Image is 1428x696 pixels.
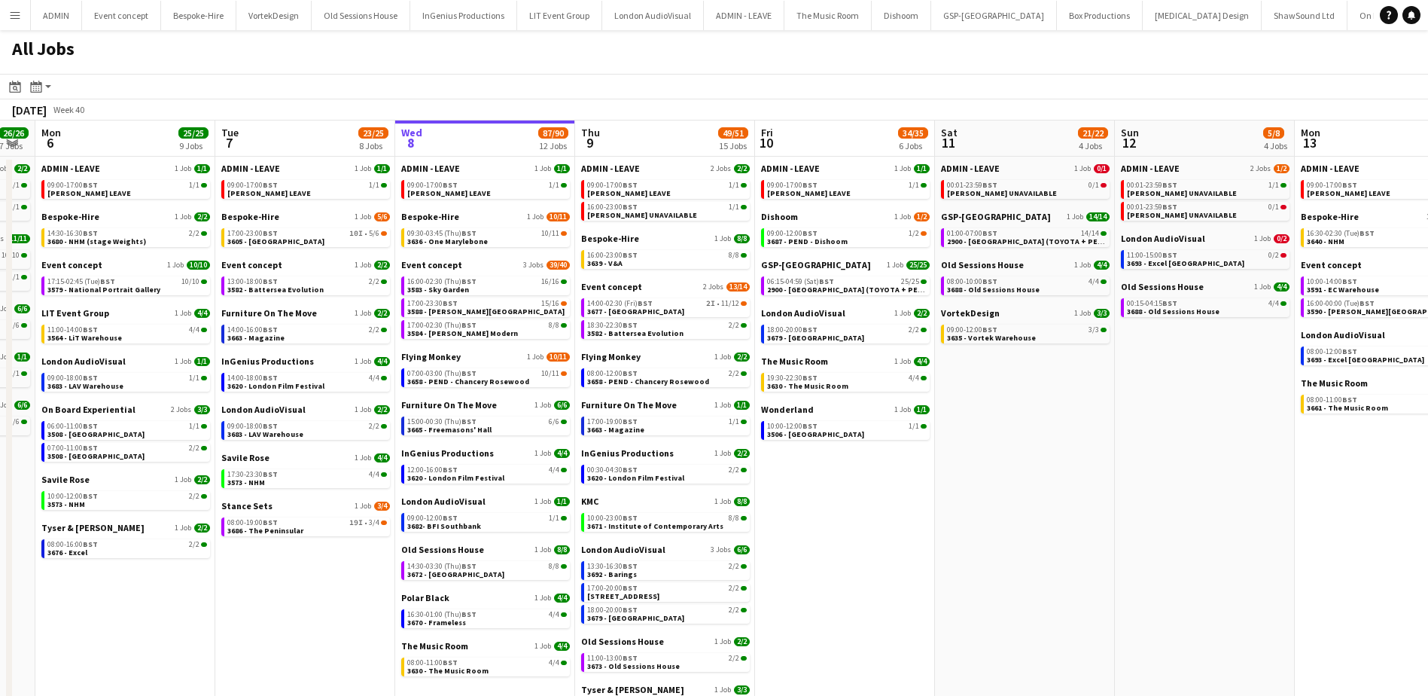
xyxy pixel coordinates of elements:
[12,102,47,118] div: [DATE]
[784,1,872,30] button: The Music Room
[1262,1,1347,30] button: ShawSound Ltd
[602,1,704,30] button: London AudioVisual
[872,1,931,30] button: Dishoom
[236,1,312,30] button: VortekDesign
[1057,1,1143,30] button: Box Productions
[410,1,517,30] button: InGenius Productions
[161,1,236,30] button: Bespoke-Hire
[50,104,87,115] span: Week 40
[517,1,602,30] button: LIT Event Group
[82,1,161,30] button: Event concept
[931,1,1057,30] button: GSP-[GEOGRAPHIC_DATA]
[312,1,410,30] button: Old Sessions House
[1143,1,1262,30] button: [MEDICAL_DATA] Design
[704,1,784,30] button: ADMIN - LEAVE
[31,1,82,30] button: ADMIN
